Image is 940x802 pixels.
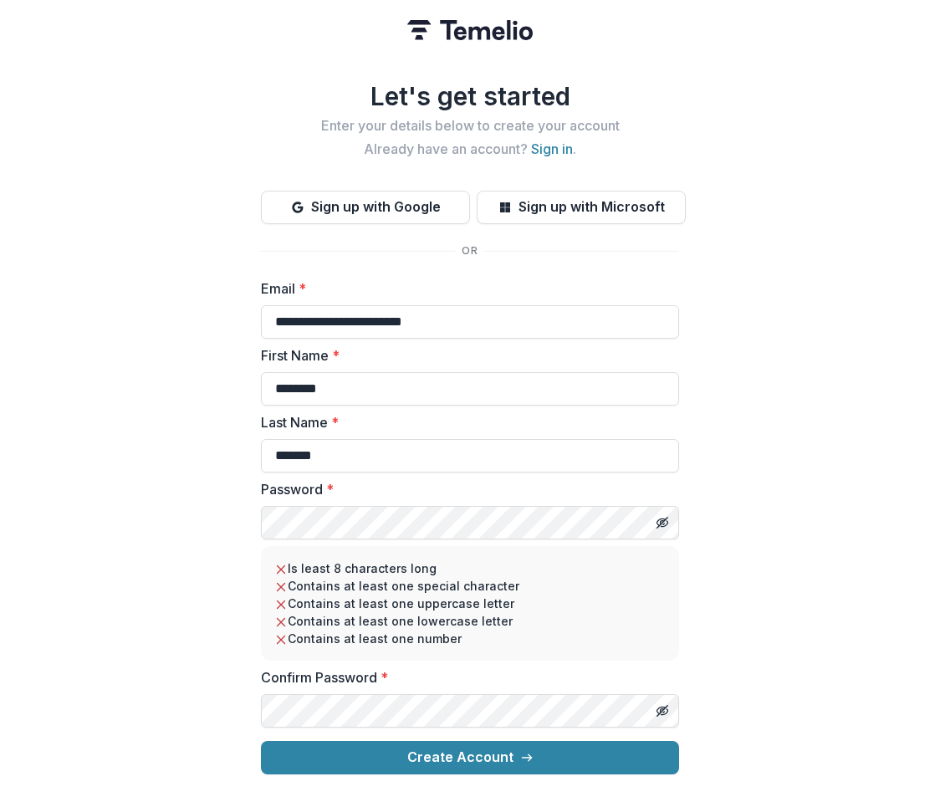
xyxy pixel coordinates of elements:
[261,278,669,299] label: Email
[274,630,666,647] li: Contains at least one number
[274,612,666,630] li: Contains at least one lowercase letter
[274,559,666,577] li: Is least 8 characters long
[274,577,666,595] li: Contains at least one special character
[261,191,470,224] button: Sign up with Google
[261,741,679,774] button: Create Account
[261,667,669,687] label: Confirm Password
[649,509,676,536] button: Toggle password visibility
[261,81,679,111] h1: Let's get started
[261,479,669,499] label: Password
[407,20,533,40] img: Temelio
[649,697,676,724] button: Toggle password visibility
[261,345,669,365] label: First Name
[261,141,679,157] h2: Already have an account? .
[274,595,666,612] li: Contains at least one uppercase letter
[261,412,669,432] label: Last Name
[531,140,573,157] a: Sign in
[477,191,686,224] button: Sign up with Microsoft
[261,118,679,134] h2: Enter your details below to create your account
